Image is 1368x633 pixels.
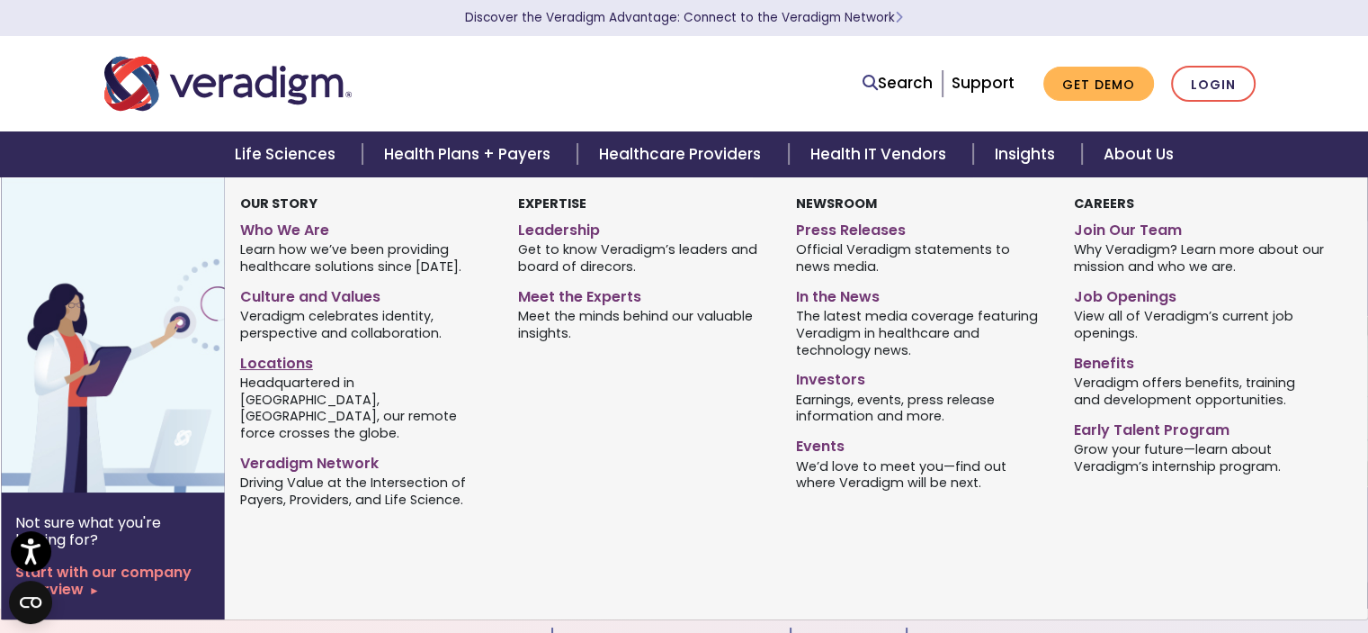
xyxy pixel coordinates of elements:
[796,240,1047,276] span: Official Veradigm statements to news media.
[1073,373,1324,408] span: Veradigm offers benefits, training and development opportunities.
[15,564,210,598] a: Start with our company overview
[1,177,291,493] img: Vector image of Veradigm’s Story
[577,131,788,177] a: Healthcare Providers
[796,390,1047,425] span: Earnings, events, press release information and more.
[796,457,1047,492] span: We’d love to meet you—find out where Veradigm will be next.
[952,72,1015,94] a: Support
[518,194,586,213] strong: Expertise
[1073,307,1324,342] span: View all of Veradigm’s current job openings.
[240,307,491,342] span: Veradigm celebrates identity, perspective and collaboration.
[796,214,1047,240] a: Press Releases
[240,348,491,374] a: Locations
[973,131,1082,177] a: Insights
[240,448,491,474] a: Veradigm Network
[1073,240,1324,276] span: Why Veradigm? Learn more about our mission and who we are.
[518,240,769,276] span: Get to know Veradigm’s leaders and board of direcors.
[15,514,210,548] p: Not sure what you're looking for?
[1073,281,1324,307] a: Job Openings
[1073,439,1324,475] span: Grow your future—learn about Veradigm’s internship program.
[240,474,491,509] span: Driving Value at the Intersection of Payers, Providers, and Life Science.
[796,281,1047,307] a: In the News
[789,131,973,177] a: Health IT Vendors
[9,581,52,624] button: Open CMP widget
[1073,414,1324,440] a: Early Talent Program
[240,240,491,276] span: Learn how we’ve been providing healthcare solutions since [DATE].
[240,214,491,240] a: Who We Are
[1043,67,1154,102] a: Get Demo
[1073,214,1324,240] a: Join Our Team
[1171,66,1256,103] a: Login
[240,281,491,307] a: Culture and Values
[104,54,352,113] img: Veradigm logo
[1073,194,1133,213] strong: Careers
[518,214,769,240] a: Leadership
[863,71,933,95] a: Search
[895,9,903,26] span: Learn More
[1082,131,1195,177] a: About Us
[1073,348,1324,374] a: Benefits
[796,364,1047,390] a: Investors
[465,9,903,26] a: Discover the Veradigm Advantage: Connect to the Veradigm NetworkLearn More
[518,307,769,342] span: Meet the minds behind our valuable insights.
[518,281,769,307] a: Meet the Experts
[796,307,1047,359] span: The latest media coverage featuring Veradigm in healthcare and technology news.
[796,194,877,213] strong: Newsroom
[796,430,1047,457] a: Events
[213,131,362,177] a: Life Sciences
[362,131,577,177] a: Health Plans + Payers
[240,194,317,213] strong: Our Story
[240,373,491,441] span: Headquartered in [GEOGRAPHIC_DATA], [GEOGRAPHIC_DATA], our remote force crosses the globe.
